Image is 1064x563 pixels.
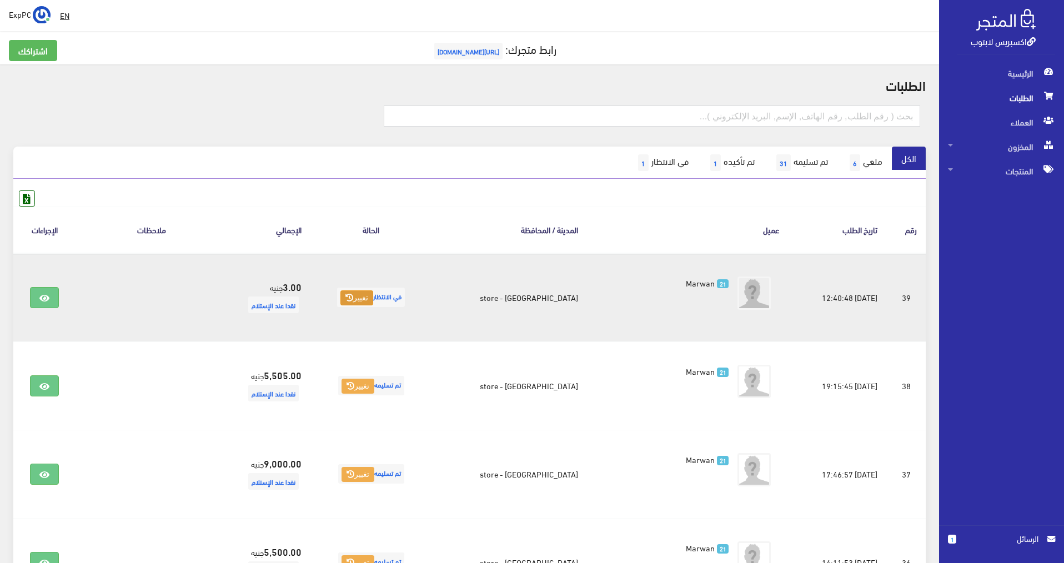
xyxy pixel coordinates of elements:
[710,154,721,171] span: 1
[686,451,715,467] span: Marwan
[886,207,926,253] th: رقم
[948,535,956,544] span: 1
[776,154,791,171] span: 31
[850,154,860,171] span: 6
[948,532,1055,556] a: 1 الرسائل
[717,544,729,554] span: 21
[605,453,729,465] a: 21 Marwan
[432,341,587,430] td: [GEOGRAPHIC_DATA] - store
[338,464,404,484] span: تم تسليمه
[248,296,299,313] span: نقدا عند الإستلام
[264,368,302,382] strong: 5,505.00
[837,147,892,179] a: ملغي6
[737,453,771,486] img: avatar.png
[9,40,57,61] a: اشتراكك
[717,368,729,377] span: 21
[13,207,76,253] th: الإجراءات
[432,430,587,518] td: [GEOGRAPHIC_DATA] - store
[948,86,1055,110] span: الطلبات
[227,207,310,253] th: اﻹجمالي
[698,147,764,179] a: تم تأكيده1
[340,290,373,306] button: تغيير
[342,379,374,394] button: تغيير
[13,487,56,529] iframe: Drift Widget Chat Controller
[638,154,649,171] span: 1
[605,541,729,554] a: 21 Marwan
[227,253,310,342] td: جنيه
[789,253,886,342] td: [DATE] 12:40:48
[227,430,310,518] td: جنيه
[737,277,771,310] img: avatar.png
[9,6,51,23] a: ... ExpPC
[337,288,405,307] span: في الانتظار
[789,430,886,518] td: [DATE] 17:46:57
[789,207,886,253] th: تاريخ الطلب
[384,105,921,127] input: بحث ( رقم الطلب, رقم الهاتف, الإسم, البريد اﻹلكتروني )...
[948,61,1055,86] span: الرئيسية
[789,341,886,430] td: [DATE] 19:15:45
[587,207,789,253] th: عميل
[939,134,1064,159] a: المخزون
[13,78,926,92] h2: الطلبات
[342,467,374,482] button: تغيير
[939,61,1064,86] a: الرئيسية
[264,544,302,559] strong: 5,500.00
[338,376,404,395] span: تم تسليمه
[432,207,587,253] th: المدينة / المحافظة
[431,38,556,59] a: رابط متجرك:[URL][DOMAIN_NAME]
[939,86,1064,110] a: الطلبات
[264,456,302,470] strong: 9,000.00
[248,385,299,401] span: نقدا عند الإستلام
[33,6,51,24] img: ...
[948,110,1055,134] span: العملاء
[310,207,432,253] th: الحالة
[76,207,227,253] th: ملاحظات
[717,279,729,289] span: 21
[939,159,1064,183] a: المنتجات
[892,147,926,170] a: الكل
[434,43,503,59] span: [URL][DOMAIN_NAME]
[605,365,729,377] a: 21 Marwan
[248,473,299,490] span: نقدا عند الإستلام
[948,134,1055,159] span: المخزون
[764,147,837,179] a: تم تسليمه31
[948,159,1055,183] span: المنتجات
[939,110,1064,134] a: العملاء
[886,341,926,430] td: 38
[9,7,31,21] span: ExpPC
[626,147,698,179] a: في الانتظار1
[717,456,729,465] span: 21
[976,9,1036,31] img: .
[686,363,715,379] span: Marwan
[605,277,729,289] a: 21 Marwan
[227,341,310,430] td: جنيه
[686,275,715,290] span: Marwan
[886,253,926,342] td: 39
[60,8,69,22] u: EN
[432,253,587,342] td: [GEOGRAPHIC_DATA] - store
[283,279,302,294] strong: 3.00
[971,33,1036,49] a: اكسبريس لابتوب
[56,6,74,26] a: EN
[686,540,715,555] span: Marwan
[886,430,926,518] td: 37
[965,532,1038,545] span: الرسائل
[737,365,771,398] img: avatar.png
